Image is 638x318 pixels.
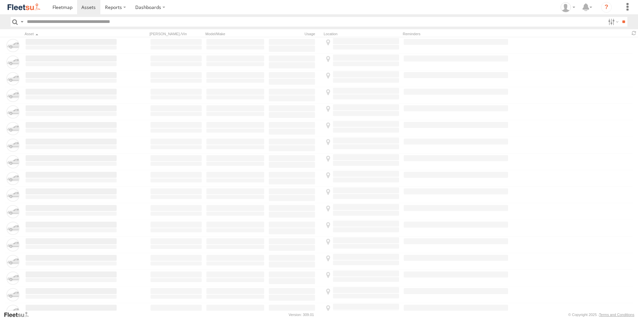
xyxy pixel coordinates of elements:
[19,17,25,27] label: Search Query
[289,313,314,317] div: Version: 309.01
[268,32,321,36] div: Usage
[558,2,578,12] div: Wayne Betts
[599,313,634,317] a: Terms and Conditions
[205,32,265,36] div: Model/Make
[630,30,638,36] span: Refresh
[601,2,612,13] i: ?
[4,311,34,318] a: Visit our Website
[324,32,400,36] div: Location
[403,32,509,36] div: Reminders
[7,3,41,12] img: fleetsu-logo-horizontal.svg
[150,32,203,36] div: [PERSON_NAME]./Vin
[605,17,620,27] label: Search Filter Options
[568,313,634,317] div: © Copyright 2025 -
[25,32,118,36] div: Click to Sort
